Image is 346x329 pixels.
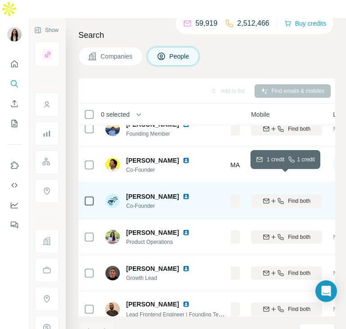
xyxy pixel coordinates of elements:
span: [PERSON_NAME] [126,300,179,309]
button: Enrich CSV [7,96,22,112]
span: Co-Founder [126,202,200,210]
img: Avatar [105,302,120,316]
p: 2,512,466 [237,18,269,29]
span: [PERSON_NAME] [126,156,179,165]
img: Avatar [105,158,120,172]
span: Growth Lead [126,274,200,282]
span: Find both [288,233,310,241]
button: Use Surfe on LinkedIn [7,157,22,174]
button: Buy credits [284,17,326,30]
button: Search [7,76,22,92]
h4: Search [78,29,335,41]
img: LinkedIn logo [182,157,190,164]
button: Show [28,23,65,37]
img: LinkedIn logo [182,265,190,272]
img: Avatar [105,266,120,280]
img: Avatar [105,122,120,136]
button: Find both [251,266,322,280]
img: LinkedIn logo [182,193,190,200]
img: Avatar [105,230,120,244]
span: Founding Member [126,130,200,138]
span: Find both [288,197,310,205]
button: My lists [7,115,22,132]
span: [PERSON_NAME] [126,264,179,273]
span: Companies [100,52,133,61]
div: Open Intercom Messenger [315,280,337,302]
span: [PERSON_NAME] [126,192,179,201]
button: Find both [251,302,322,316]
span: Lists [333,110,346,119]
span: Find both [288,305,310,313]
span: Mobile [251,110,269,119]
span: Find both [288,269,310,277]
button: Dashboard [7,197,22,213]
span: People [169,52,190,61]
span: Co-Founder [126,166,200,174]
img: LinkedIn logo [182,229,190,236]
span: Product Operations [126,238,200,246]
img: Avatar [105,194,120,208]
img: LinkedIn logo [182,301,190,308]
p: 59,919 [196,18,218,29]
button: Find both [251,194,322,208]
span: Lead Frontend Engineer | Founding Team [126,311,226,318]
button: Feedback [7,217,22,233]
span: 0 selected [101,110,130,119]
button: Use Surfe API [7,177,22,193]
button: Find both [251,230,322,244]
button: Find both [251,122,322,136]
span: [PERSON_NAME] [126,228,179,237]
button: Quick start [7,56,22,72]
img: Avatar [7,27,22,41]
span: Find both [288,125,310,133]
